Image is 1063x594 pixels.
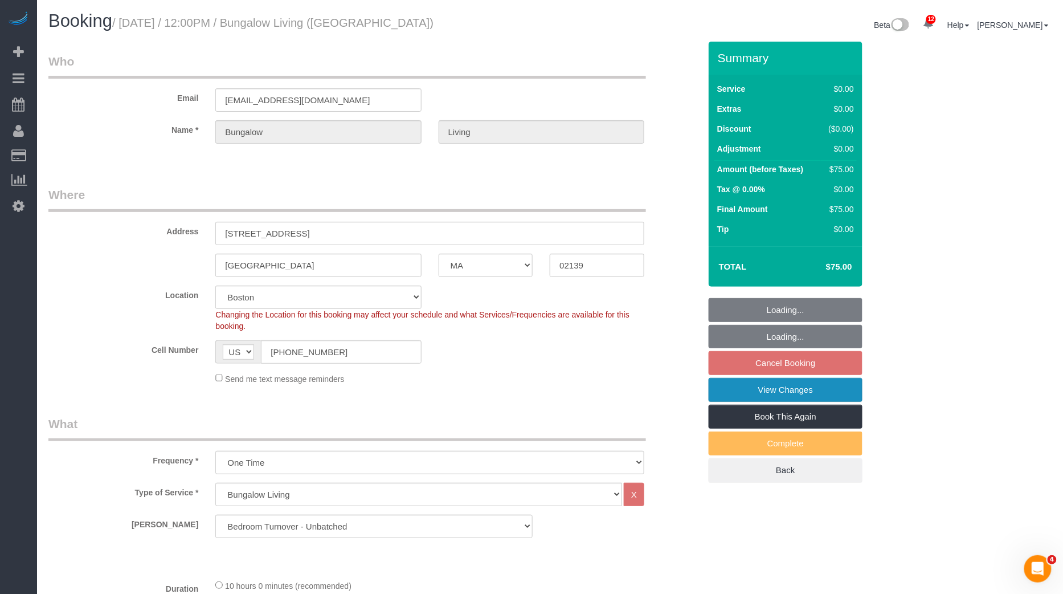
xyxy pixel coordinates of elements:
[709,458,862,482] a: Back
[824,204,854,215] div: $75.00
[709,405,862,429] a: Book This Again
[550,254,644,277] input: Zip Code
[40,483,207,498] label: Type of Service *
[7,11,30,27] img: Automaid Logo
[48,11,112,31] span: Booking
[718,51,857,64] h3: Summary
[48,186,646,212] legend: Where
[824,143,854,154] div: $0.00
[792,262,852,272] h4: $75.00
[717,123,751,135] label: Discount
[1024,555,1052,583] iframe: Intercom live chat
[40,88,207,104] label: Email
[917,11,939,36] a: 12
[717,143,761,154] label: Adjustment
[947,21,970,30] a: Help
[717,223,729,235] label: Tip
[225,374,344,383] span: Send me text message reminders
[439,120,644,144] input: Last Name
[824,184,854,195] div: $0.00
[719,262,747,271] strong: Total
[40,120,207,136] label: Name *
[48,416,646,441] legend: What
[1048,555,1057,564] span: 4
[215,254,421,277] input: City
[40,340,207,356] label: Cell Number
[824,223,854,235] div: $0.00
[40,451,207,466] label: Frequency *
[215,120,421,144] input: First Name
[709,378,862,402] a: View Changes
[40,286,207,301] label: Location
[824,123,854,135] div: ($0.00)
[824,164,854,175] div: $75.00
[890,18,909,33] img: New interface
[48,53,646,79] legend: Who
[40,515,207,530] label: [PERSON_NAME]
[112,17,434,29] small: / [DATE] / 12:00PM / Bungalow Living ([GEOGRAPHIC_DATA])
[215,88,421,112] input: Email
[225,581,351,591] span: 10 hours 0 minutes (recommended)
[215,310,629,331] span: Changing the Location for this booking may affect your schedule and what Services/Frequencies are...
[717,204,768,215] label: Final Amount
[824,103,854,115] div: $0.00
[40,222,207,237] label: Address
[824,83,854,95] div: $0.00
[717,103,742,115] label: Extras
[978,21,1049,30] a: [PERSON_NAME]
[874,21,910,30] a: Beta
[926,15,936,24] span: 12
[717,83,746,95] label: Service
[717,164,803,175] label: Amount (before Taxes)
[261,340,421,364] input: Cell Number
[717,184,765,195] label: Tax @ 0.00%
